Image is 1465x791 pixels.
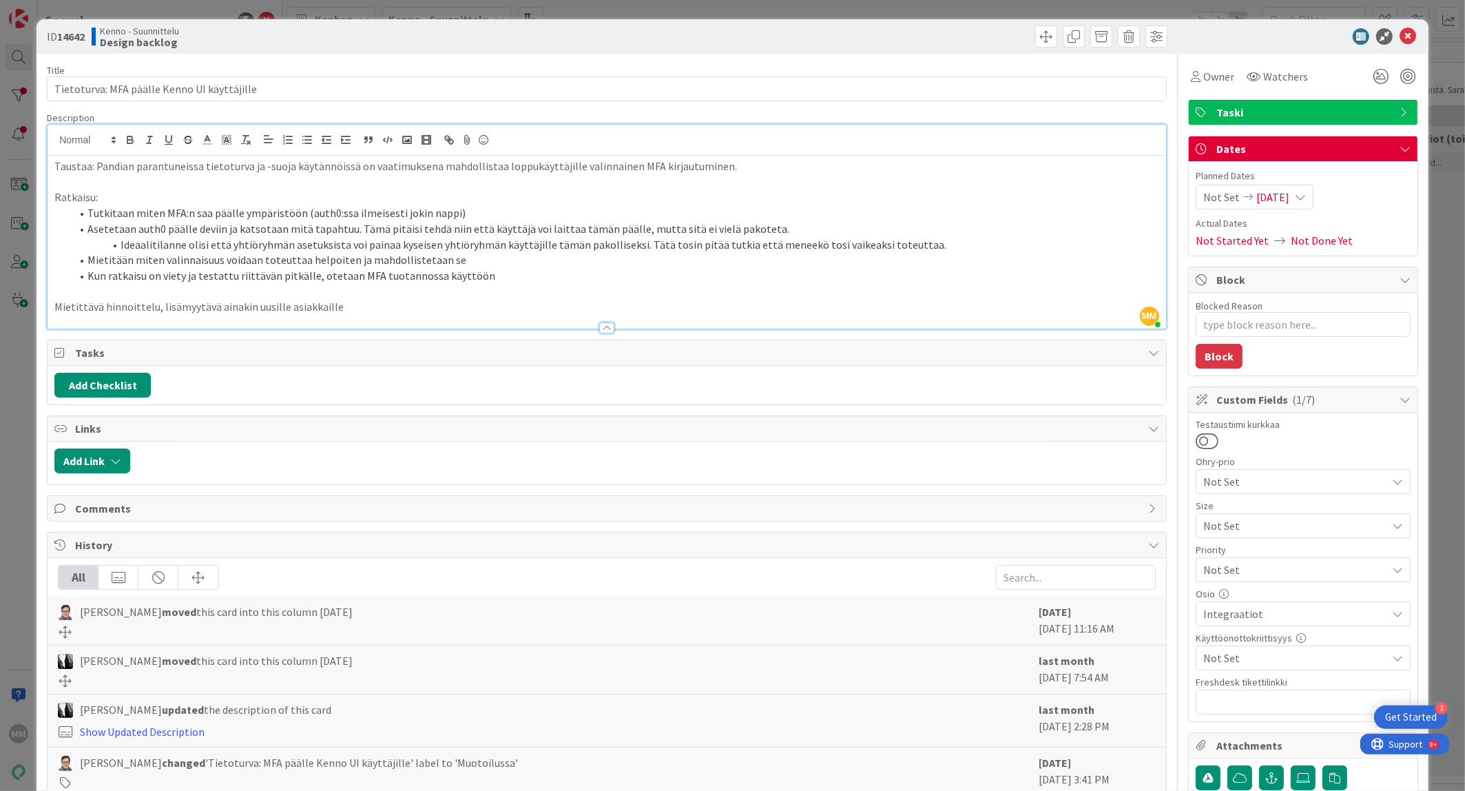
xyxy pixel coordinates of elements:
[71,205,1159,221] li: Tutkitaan miten MFA:n saa päälle ympäristöön (auth0:ssa ilmeisesti jokin nappi)
[54,373,151,398] button: Add Checklist
[1196,420,1411,429] div: Testaustiimi kurkkaa
[71,221,1159,237] li: Asetetaan auth0 päälle deviin ja katsotaan mitä tapahtuu. Tämä pitäisi tehdä niin että käyttäjä v...
[162,654,196,668] b: moved
[1203,606,1386,622] span: Integraatiot
[1039,701,1156,740] div: [DATE] 2:28 PM
[1203,472,1380,491] span: Not Set
[80,701,331,718] span: [PERSON_NAME] the description of this card
[58,756,73,771] img: SM
[71,268,1159,284] li: Kun ratkaisu on viety ja testattu riittävän pitkälle, otetaan MFA tuotannossa käyttöön
[54,158,1159,174] p: Taustaa: Pandian parantuneissa tietoturva ja -suoja käytännöissä on vaatimuksena mahdollistaa lop...
[1292,393,1315,407] span: ( 1/7 )
[1039,605,1071,619] b: [DATE]
[71,252,1159,268] li: Mietitään miten valinnaisuus voidaan toteuttaa helpoiten ja mahdollistetaan se
[58,703,73,718] img: KV
[70,6,76,17] div: 9+
[1216,271,1393,288] span: Block
[58,654,73,669] img: KV
[1203,516,1380,535] span: Not Set
[1039,703,1094,717] b: last month
[80,725,205,739] a: Show Updated Description
[1196,677,1411,687] div: Freshdesk tikettilinkki
[75,345,1141,361] span: Tasks
[1196,344,1243,369] button: Block
[54,299,1159,315] p: Mietittävä hinnoittelu, lisämyytävä ainakin uusille asiakkaille
[1196,589,1411,599] div: Osio
[58,605,73,620] img: SM
[1039,604,1156,638] div: [DATE] 11:16 AM
[75,500,1141,517] span: Comments
[1039,654,1094,668] b: last month
[1196,216,1411,231] span: Actual Dates
[100,37,179,48] b: Design backlog
[162,756,205,770] b: changed
[1216,391,1393,408] span: Custom Fields
[1039,754,1156,789] div: [DATE] 3:41 PM
[1196,232,1269,249] span: Not Started Yet
[1263,68,1308,85] span: Watchers
[47,64,65,76] label: Title
[1374,706,1448,729] div: Open Get Started checklist, remaining modules: 3
[54,449,130,473] button: Add Link
[80,754,518,771] span: [PERSON_NAME] 'Tietoturva: MFA päälle Kenno UI käyttäjille' label to 'Muotoilussa'
[57,30,85,43] b: 14642
[75,420,1141,437] span: Links
[996,565,1156,590] input: Search...
[1291,232,1353,249] span: Not Done Yet
[1196,300,1263,312] label: Blocked Reason
[29,2,63,19] span: Support
[1203,560,1380,579] span: Not Set
[1256,189,1289,205] span: [DATE]
[1216,141,1393,157] span: Dates
[1196,633,1411,643] div: Käyttöönottokriittisyys
[1216,104,1393,121] span: Taski
[54,189,1159,205] p: Ratkaisu:
[1216,737,1393,754] span: Attachments
[59,566,98,589] div: All
[1203,189,1240,205] span: Not Set
[47,112,94,124] span: Description
[1039,653,1156,687] div: [DATE] 7:54 AM
[47,28,85,45] span: ID
[1196,501,1411,511] div: Size
[80,653,353,669] span: [PERSON_NAME] this card into this column [DATE]
[1385,710,1437,724] div: Get Started
[1196,169,1411,183] span: Planned Dates
[75,537,1141,553] span: History
[162,703,204,717] b: updated
[1203,650,1386,666] span: Not Set
[71,237,1159,253] li: Ideaalitilanne olisi että yhtiöryhmän asetuksista voi painaa kyseisen yhtiöryhmän käyttäjille täm...
[1140,307,1159,326] span: MM
[162,605,196,619] b: moved
[47,76,1167,101] input: type card name here...
[1039,756,1071,770] b: [DATE]
[80,604,353,620] span: [PERSON_NAME] this card into this column [DATE]
[100,25,179,37] span: Kenno - Suunnittelu
[1435,702,1448,715] div: 3
[1203,68,1234,85] span: Owner
[1196,457,1411,466] div: Ohry-prio
[1196,545,1411,555] div: Priority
